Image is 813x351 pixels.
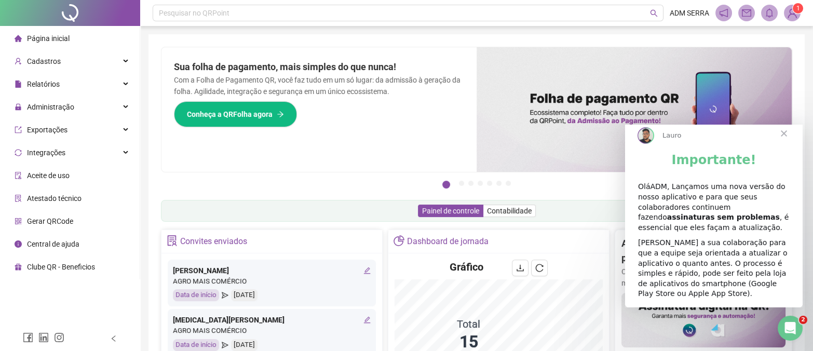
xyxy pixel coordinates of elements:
[27,240,79,248] span: Central de ajuda
[799,316,807,324] span: 2
[222,289,228,301] span: send
[15,58,22,65] span: user-add
[765,8,774,18] span: bell
[174,101,297,127] button: Conheça a QRFolha agora
[15,35,22,42] span: home
[477,47,792,172] img: banner%2F8d14a306-6205-4263-8e5b-06e9a85ad873.png
[47,28,131,43] b: Importante!
[621,266,785,289] p: Com a Assinatura Digital da QR, sua gestão fica mais ágil, segura e sem papelada.
[27,34,70,43] span: Página inicial
[487,181,492,186] button: 5
[187,109,273,120] span: Conheça a QRFolha agora
[468,181,473,186] button: 3
[173,265,371,276] div: [PERSON_NAME]
[15,126,22,133] span: export
[173,314,371,326] div: [MEDICAL_DATA][PERSON_NAME]
[742,8,751,18] span: mail
[363,267,371,274] span: edit
[625,125,803,307] iframe: Intercom live chat mensagem
[621,293,785,347] img: banner%2F02c71560-61a6-44d4-94b9-c8ab97240462.png
[167,235,178,246] span: solution
[15,103,22,111] span: lock
[13,113,165,174] div: [PERSON_NAME] a sua colaboração para que a equipe seja orientada a atualizar o aplicativo o quant...
[27,263,95,271] span: Clube QR - Beneficios
[27,194,82,203] span: Atestado técnico
[670,7,709,19] span: ADM SERRA
[222,339,228,351] span: send
[459,181,464,186] button: 2
[42,88,155,97] b: assinaturas sem problemas
[15,149,22,156] span: sync
[277,111,284,118] span: arrow-right
[173,339,219,351] div: Data de início
[27,57,61,65] span: Cadastros
[394,235,404,246] span: pie-chart
[27,171,70,180] span: Aceite de uso
[15,218,22,225] span: qrcode
[27,217,73,225] span: Gerar QRCode
[450,260,483,274] h4: Gráfico
[478,181,483,186] button: 4
[778,316,803,341] iframe: Intercom live chat
[796,5,800,12] span: 1
[496,181,502,186] button: 6
[506,181,511,186] button: 7
[231,289,258,301] div: [DATE]
[231,339,258,351] div: [DATE]
[650,9,658,17] span: search
[422,207,479,215] span: Painel de controle
[442,181,450,188] button: 1
[516,264,524,272] span: download
[27,148,65,157] span: Integrações
[27,126,67,134] span: Exportações
[13,57,165,108] div: OláADM, Lançamos uma nova versão do nosso aplicativo e para que seus colaboradores continuem faze...
[15,80,22,88] span: file
[793,3,803,14] sup: Atualize o seu contato no menu Meus Dados
[174,74,464,97] p: Com a Folha de Pagamento QR, você faz tudo em um só lugar: da admissão à geração da folha. Agilid...
[15,172,22,179] span: audit
[27,80,60,88] span: Relatórios
[15,240,22,248] span: info-circle
[487,207,532,215] span: Contabilidade
[173,289,219,301] div: Data de início
[621,236,785,266] h2: Assinar ponto na mão? Isso ficou no passado!
[719,8,728,18] span: notification
[23,332,33,343] span: facebook
[363,316,371,323] span: edit
[54,332,64,343] span: instagram
[173,326,371,336] div: AGRO MAIS COMÉRCIO
[38,332,49,343] span: linkedin
[173,276,371,287] div: AGRO MAIS COMÉRCIO
[407,233,489,250] div: Dashboard de jornada
[110,335,117,342] span: left
[15,263,22,271] span: gift
[174,60,464,74] h2: Sua folha de pagamento, mais simples do que nunca!
[15,195,22,202] span: solution
[535,264,544,272] span: reload
[180,233,247,250] div: Convites enviados
[784,5,800,21] img: 66176
[27,103,74,111] span: Administração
